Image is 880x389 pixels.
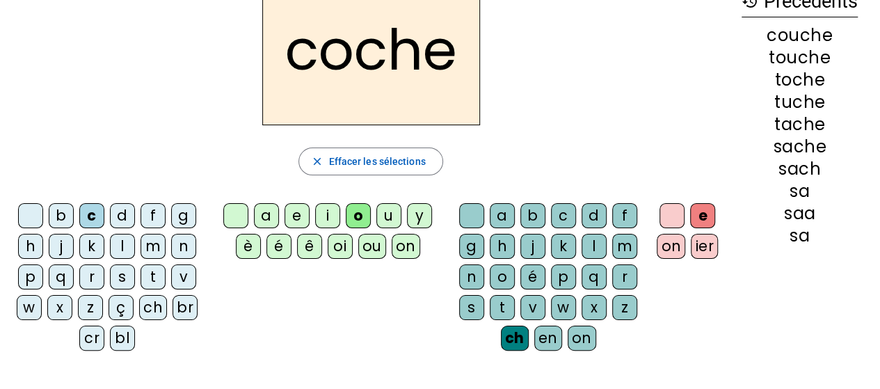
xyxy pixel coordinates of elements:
[110,234,135,259] div: l
[742,49,858,66] div: touche
[742,138,858,155] div: sache
[346,203,371,228] div: o
[612,295,637,320] div: z
[328,153,425,170] span: Effacer les sélections
[141,264,166,289] div: t
[691,234,718,259] div: ier
[266,234,291,259] div: é
[47,295,72,320] div: x
[139,295,167,320] div: ch
[534,326,562,351] div: en
[171,234,196,259] div: n
[49,203,74,228] div: b
[742,228,858,244] div: sa
[520,295,545,320] div: v
[742,183,858,200] div: sa
[49,234,74,259] div: j
[254,203,279,228] div: a
[612,234,637,259] div: m
[376,203,401,228] div: u
[110,203,135,228] div: d
[742,161,858,177] div: sach
[582,203,607,228] div: d
[49,264,74,289] div: q
[490,295,515,320] div: t
[582,234,607,259] div: l
[358,234,386,259] div: ou
[657,234,685,259] div: on
[173,295,198,320] div: br
[109,295,134,320] div: ç
[551,234,576,259] div: k
[501,326,529,351] div: ch
[17,295,42,320] div: w
[612,203,637,228] div: f
[79,234,104,259] div: k
[690,203,715,228] div: e
[79,326,104,351] div: cr
[742,72,858,88] div: toche
[18,264,43,289] div: p
[459,234,484,259] div: g
[171,203,196,228] div: g
[520,264,545,289] div: é
[742,27,858,44] div: couche
[79,203,104,228] div: c
[520,203,545,228] div: b
[236,234,261,259] div: è
[551,264,576,289] div: p
[459,264,484,289] div: n
[110,326,135,351] div: bl
[141,203,166,228] div: f
[520,234,545,259] div: j
[551,203,576,228] div: c
[171,264,196,289] div: v
[582,295,607,320] div: x
[568,326,596,351] div: on
[315,203,340,228] div: i
[612,264,637,289] div: r
[742,94,858,111] div: tuche
[582,264,607,289] div: q
[78,295,103,320] div: z
[79,264,104,289] div: r
[310,155,323,168] mat-icon: close
[18,234,43,259] div: h
[141,234,166,259] div: m
[551,295,576,320] div: w
[490,264,515,289] div: o
[742,205,858,222] div: saa
[298,148,442,175] button: Effacer les sélections
[110,264,135,289] div: s
[407,203,432,228] div: y
[297,234,322,259] div: ê
[490,234,515,259] div: h
[392,234,420,259] div: on
[459,295,484,320] div: s
[328,234,353,259] div: oi
[742,116,858,133] div: tache
[490,203,515,228] div: a
[285,203,310,228] div: e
